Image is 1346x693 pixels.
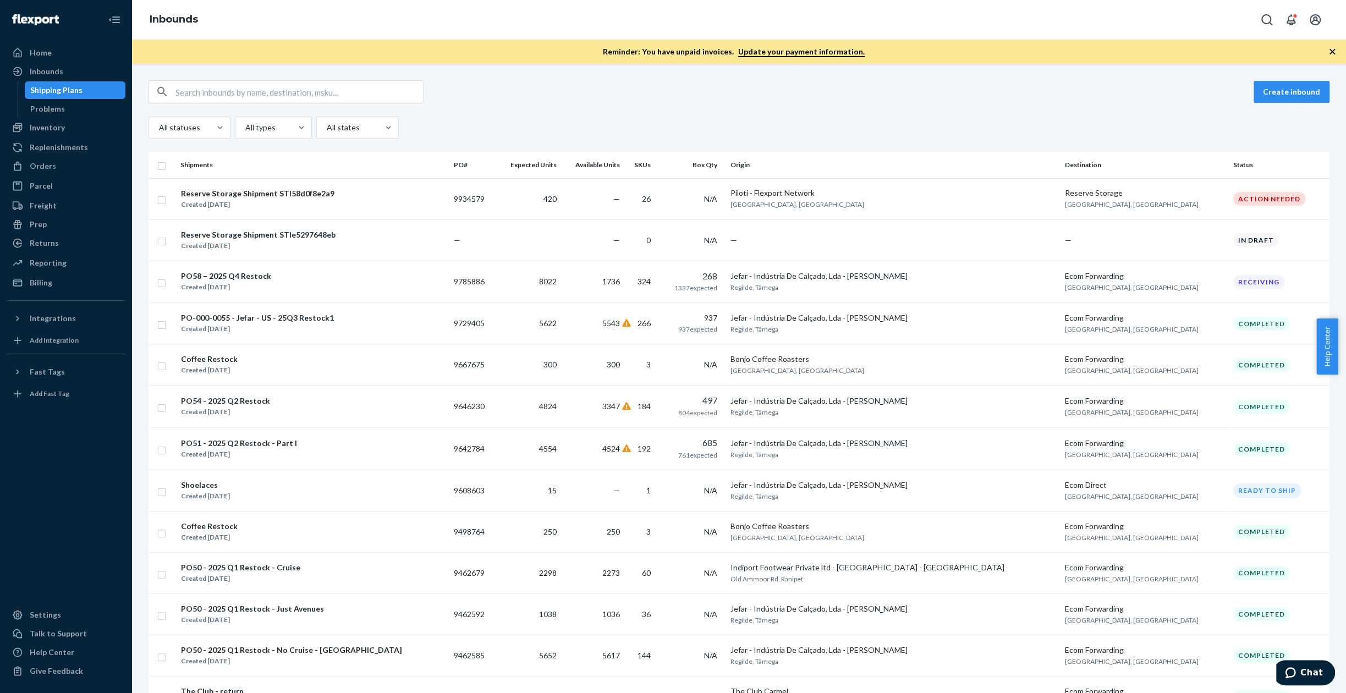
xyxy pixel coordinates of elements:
[613,235,620,245] span: —
[181,365,238,376] div: Created [DATE]
[181,480,230,491] div: Shoelaces
[1064,200,1198,208] span: [GEOGRAPHIC_DATA], [GEOGRAPHIC_DATA]
[7,139,125,156] a: Replenishments
[1233,192,1305,206] div: Action Needed
[181,521,238,532] div: Coffee Restock
[1064,395,1224,406] div: Ecom Forwarding
[1064,575,1198,583] span: [GEOGRAPHIC_DATA], [GEOGRAPHIC_DATA]
[539,651,557,660] span: 5652
[602,609,620,619] span: 1036
[1064,235,1071,245] span: —
[730,480,1056,491] div: Jefar - Indústria De Calçado, Lda - [PERSON_NAME]
[730,616,778,624] span: Regilde, Tâmega
[664,394,717,407] div: 497
[704,360,717,369] span: N/A
[181,573,300,584] div: Created [DATE]
[646,235,651,245] span: 0
[1233,648,1290,662] div: Completed
[638,651,651,660] span: 144
[175,81,423,103] input: Search inbounds by name, destination, msku...
[30,628,87,639] div: Talk to Support
[30,609,61,620] div: Settings
[539,609,557,619] span: 1038
[181,240,336,251] div: Created [DATE]
[181,282,271,293] div: Created [DATE]
[449,553,496,594] td: 9462679
[1233,400,1290,414] div: Completed
[1064,533,1198,542] span: [GEOGRAPHIC_DATA], [GEOGRAPHIC_DATA]
[730,354,1056,365] div: Bonjo Coffee Roasters
[646,360,651,369] span: 3
[730,450,778,459] span: Regilde, Tâmega
[664,270,717,283] div: 268
[449,635,496,676] td: 9462585
[678,451,717,459] span: 761 expected
[730,325,778,333] span: Regilde, Tâmega
[730,645,1056,656] div: Jefar - Indústria De Calçado, Lda - [PERSON_NAME]
[1276,660,1335,687] iframe: Opens a widget where you can chat to one of our agents
[646,527,651,536] span: 3
[449,594,496,635] td: 9462592
[1064,492,1198,501] span: [GEOGRAPHIC_DATA], [GEOGRAPHIC_DATA]
[181,438,297,449] div: PO51 - 2025 Q2 Restock - Part I
[7,216,125,233] a: Prep
[642,194,651,204] span: 26
[704,527,717,536] span: N/A
[30,366,65,377] div: Fast Tags
[548,486,557,495] span: 15
[30,665,83,676] div: Give Feedback
[181,271,271,282] div: PO58 – 2025 Q4 Restock
[1064,408,1198,416] span: [GEOGRAPHIC_DATA], [GEOGRAPHIC_DATA]
[1064,562,1224,573] div: Ecom Forwarding
[1316,318,1338,375] button: Help Center
[730,521,1056,532] div: Bonjo Coffee Roasters
[704,235,717,245] span: N/A
[1233,358,1290,372] div: Completed
[730,533,864,542] span: [GEOGRAPHIC_DATA], [GEOGRAPHIC_DATA]
[181,656,402,667] div: Created [DATE]
[181,562,300,573] div: PO50 - 2025 Q1 Restock - Cruise
[1280,9,1302,31] button: Open notifications
[1064,366,1198,375] span: [GEOGRAPHIC_DATA], [GEOGRAPHIC_DATA]
[449,428,496,470] td: 9642784
[449,152,496,178] th: PO#
[730,312,1056,323] div: Jefar - Indústria De Calçado, Lda - [PERSON_NAME]
[1064,271,1224,282] div: Ecom Forwarding
[449,303,496,344] td: 9729405
[730,603,1056,614] div: Jefar - Indústria De Calçado, Lda - [PERSON_NAME]
[7,157,125,175] a: Orders
[30,122,65,133] div: Inventory
[704,486,717,495] span: N/A
[181,491,230,502] div: Created [DATE]
[30,219,47,230] div: Prep
[642,609,651,619] span: 36
[1254,81,1329,103] button: Create inbound
[539,402,557,411] span: 4824
[1233,233,1279,247] div: In draft
[664,312,717,323] div: 937
[30,142,88,153] div: Replenishments
[7,310,125,327] button: Integrations
[1064,480,1224,491] div: Ecom Direct
[1233,317,1290,331] div: Completed
[1060,152,1228,178] th: Destination
[704,609,717,619] span: N/A
[7,625,125,642] button: Talk to Support
[181,354,238,365] div: Coffee Restock
[607,360,620,369] span: 300
[730,575,803,583] span: Old Ammoor Rd, Ranipet
[539,318,557,328] span: 5622
[30,180,53,191] div: Parcel
[638,277,651,286] span: 324
[12,14,59,25] img: Flexport logo
[602,568,620,577] span: 2273
[1064,188,1224,199] div: Reserve Storage
[602,318,620,328] span: 5543
[103,9,125,31] button: Close Navigation
[7,643,125,661] a: Help Center
[730,188,1056,199] div: Piloti - Flexport Network
[30,277,52,288] div: Billing
[1233,483,1301,497] div: Ready to ship
[449,512,496,553] td: 9498764
[1064,657,1198,665] span: [GEOGRAPHIC_DATA], [GEOGRAPHIC_DATA]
